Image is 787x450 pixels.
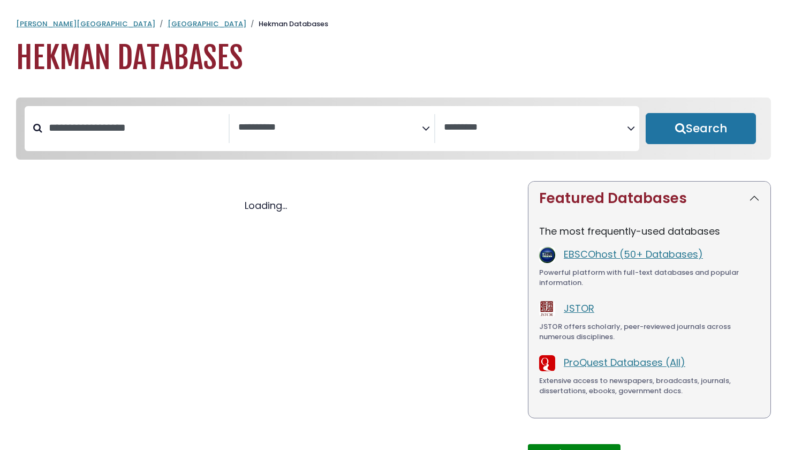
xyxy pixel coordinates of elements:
textarea: Search [444,122,627,133]
a: [PERSON_NAME][GEOGRAPHIC_DATA] [16,19,155,29]
div: JSTOR offers scholarly, peer-reviewed journals across numerous disciplines. [539,321,760,342]
textarea: Search [238,122,421,133]
button: Submit for Search Results [646,113,756,144]
li: Hekman Databases [246,19,328,29]
div: Extensive access to newspapers, broadcasts, journals, dissertations, ebooks, government docs. [539,376,760,396]
div: Loading... [16,198,515,213]
h1: Hekman Databases [16,40,771,76]
input: Search database by title or keyword [42,119,229,137]
nav: Search filters [16,97,771,160]
a: ProQuest Databases (All) [564,356,685,369]
a: [GEOGRAPHIC_DATA] [168,19,246,29]
nav: breadcrumb [16,19,771,29]
button: Featured Databases [528,182,770,215]
div: Powerful platform with full-text databases and popular information. [539,267,760,288]
p: The most frequently-used databases [539,224,760,238]
a: JSTOR [564,302,594,315]
a: EBSCOhost (50+ Databases) [564,247,703,261]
